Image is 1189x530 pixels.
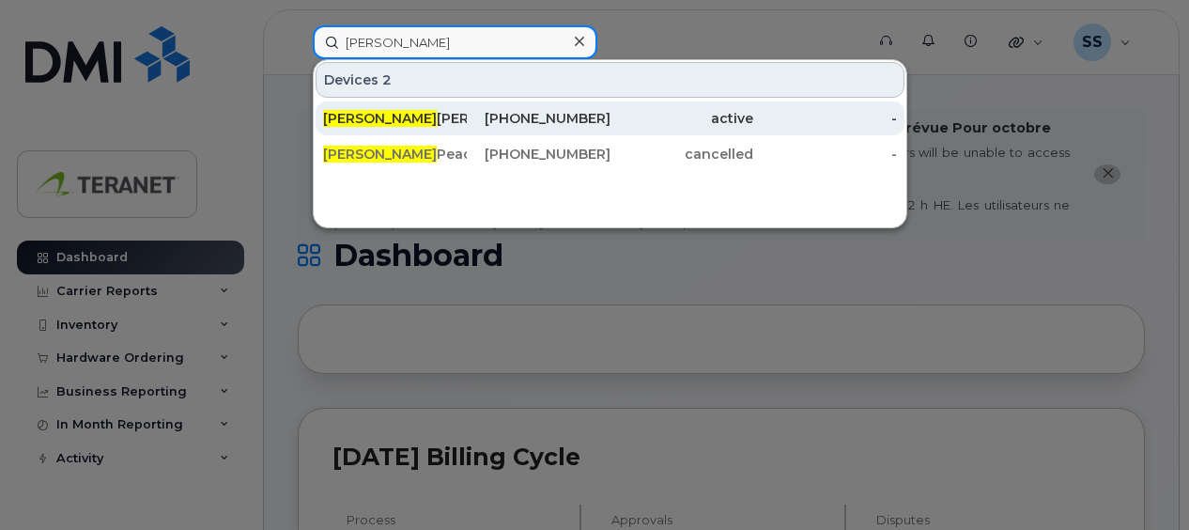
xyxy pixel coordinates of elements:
div: [PHONE_NUMBER] [467,109,610,128]
div: active [610,109,754,128]
div: - [753,145,897,164]
span: [PERSON_NAME] [323,110,437,127]
span: 2 [382,70,392,89]
a: [PERSON_NAME][PERSON_NAME][PHONE_NUMBER]active- [316,101,904,135]
span: [PERSON_NAME] [323,146,437,163]
div: [PHONE_NUMBER] [467,145,610,164]
a: [PERSON_NAME]Peach[PHONE_NUMBER]cancelled- [316,137,904,171]
div: Peach [323,145,467,164]
div: Devices [316,62,904,98]
div: [PERSON_NAME] [323,109,467,128]
div: - [753,109,897,128]
div: cancelled [610,145,754,164]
